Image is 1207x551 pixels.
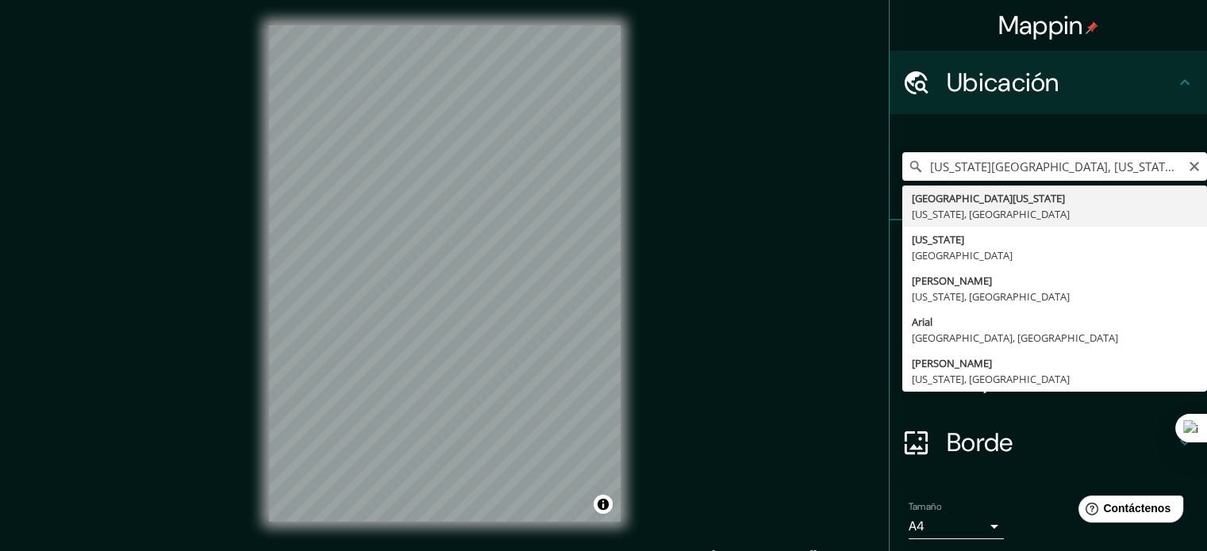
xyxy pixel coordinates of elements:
div: Estilo [890,284,1207,347]
font: [US_STATE], [GEOGRAPHIC_DATA] [912,207,1070,221]
div: Disposición [890,347,1207,411]
font: [GEOGRAPHIC_DATA], [GEOGRAPHIC_DATA] [912,331,1118,345]
font: [US_STATE] [912,232,964,247]
font: Borde [947,426,1013,459]
font: [US_STATE], [GEOGRAPHIC_DATA] [912,289,1070,304]
input: Elige tu ciudad o zona [902,152,1207,181]
font: Arial [912,315,932,329]
canvas: Mapa [269,25,621,522]
button: Activar o desactivar atribución [594,495,613,514]
button: Claro [1188,158,1201,173]
font: Ubicación [947,66,1059,99]
font: [PERSON_NAME] [912,356,992,370]
font: [PERSON_NAME] [912,274,992,288]
font: [GEOGRAPHIC_DATA][US_STATE] [912,191,1065,205]
div: Ubicación [890,51,1207,114]
font: A4 [909,518,924,534]
font: [GEOGRAPHIC_DATA] [912,248,1013,262]
div: Borde [890,411,1207,474]
iframe: Lanzador de widgets de ayuda [1066,489,1190,534]
font: Tamaño [909,500,941,513]
div: Patas [890,220,1207,284]
div: A4 [909,514,1004,539]
font: Mappin [998,9,1083,42]
img: pin-icon.png [1086,21,1098,34]
font: [US_STATE], [GEOGRAPHIC_DATA] [912,372,1070,386]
